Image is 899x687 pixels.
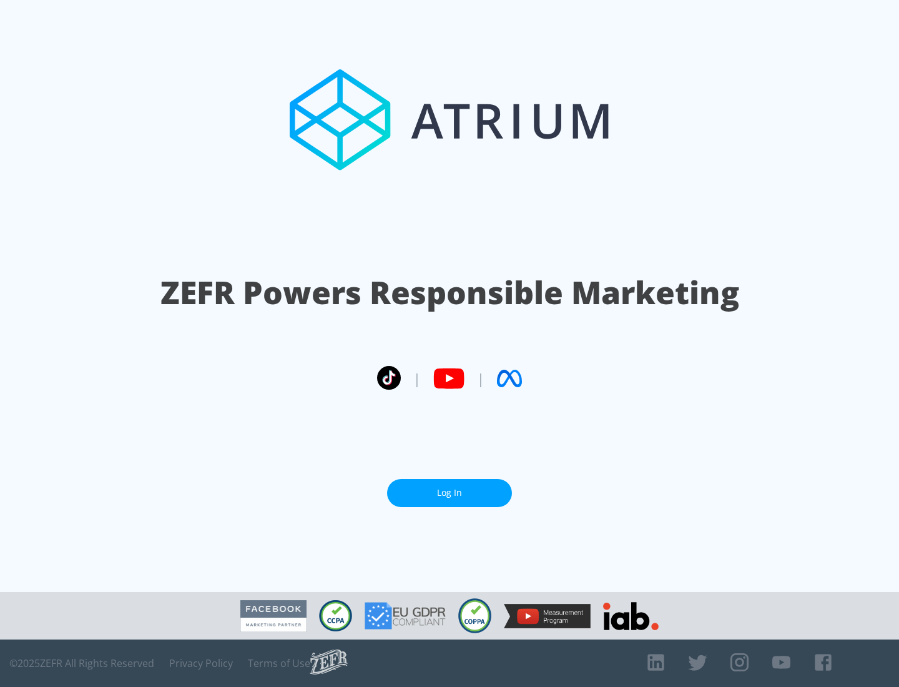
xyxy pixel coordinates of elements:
img: GDPR Compliant [365,602,446,630]
img: COPPA Compliant [458,598,491,633]
span: | [477,369,484,388]
a: Terms of Use [248,657,310,670]
span: © 2025 ZEFR All Rights Reserved [9,657,154,670]
a: Log In [387,479,512,507]
span: | [413,369,421,388]
h1: ZEFR Powers Responsible Marketing [160,271,739,314]
img: YouTube Measurement Program [504,604,591,628]
a: Privacy Policy [169,657,233,670]
img: IAB [603,602,659,630]
img: CCPA Compliant [319,600,352,631]
img: Facebook Marketing Partner [240,600,307,632]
